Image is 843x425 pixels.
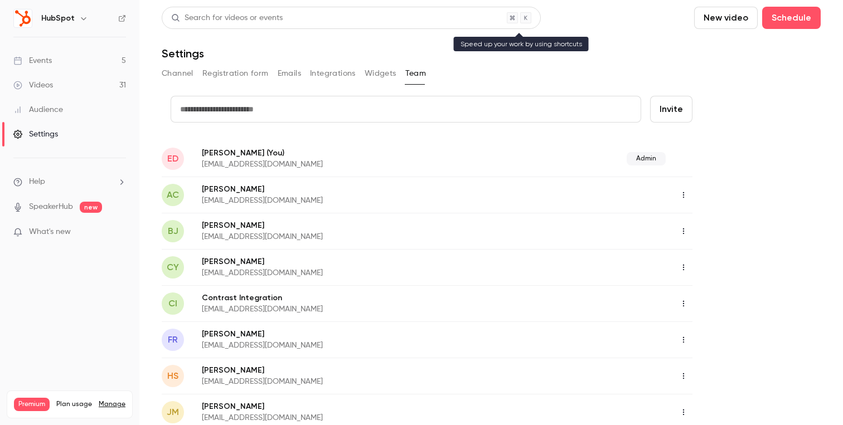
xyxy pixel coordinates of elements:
[202,256,499,267] p: [PERSON_NAME]
[167,152,178,165] span: ED
[202,184,499,195] p: [PERSON_NAME]
[99,400,125,409] a: Manage
[29,176,45,188] span: Help
[168,333,178,346] span: FR
[162,65,193,82] button: Channel
[202,412,499,423] p: [EMAIL_ADDRESS][DOMAIN_NAME]
[171,12,283,24] div: Search for videos or events
[365,65,396,82] button: Widgets
[202,401,499,412] p: [PERSON_NAME]
[29,226,71,238] span: What's new
[202,159,475,170] p: [EMAIL_ADDRESS][DOMAIN_NAME]
[202,220,499,231] p: [PERSON_NAME]
[168,297,177,310] span: CI
[29,201,73,213] a: SpeakerHub
[278,65,301,82] button: Emails
[202,292,499,304] p: Contrast Integration
[14,9,32,27] img: HubSpot
[694,7,758,29] button: New video
[202,340,499,351] p: [EMAIL_ADDRESS][DOMAIN_NAME]
[405,65,427,82] button: Team
[202,376,499,387] p: [EMAIL_ADDRESS][DOMAIN_NAME]
[167,188,179,202] span: AC
[13,104,63,115] div: Audience
[113,227,126,237] iframe: Noticeable Trigger
[14,398,50,411] span: Premium
[80,202,102,213] span: new
[167,406,179,419] span: JM
[202,329,499,340] p: [PERSON_NAME]
[650,96,692,123] button: Invite
[202,195,499,206] p: [EMAIL_ADDRESS][DOMAIN_NAME]
[13,55,52,66] div: Events
[13,80,53,91] div: Videos
[167,261,179,274] span: CY
[264,147,284,159] span: (You)
[168,224,178,238] span: BJ
[13,129,58,140] div: Settings
[202,147,475,159] p: [PERSON_NAME]
[202,304,499,315] p: [EMAIL_ADDRESS][DOMAIN_NAME]
[202,267,499,279] p: [EMAIL_ADDRESS][DOMAIN_NAME]
[310,65,356,82] button: Integrations
[202,65,269,82] button: Registration form
[162,47,204,60] h1: Settings
[627,152,666,165] span: Admin
[56,400,92,409] span: Plan usage
[41,13,75,24] h6: HubSpot
[202,231,499,242] p: [EMAIL_ADDRESS][DOMAIN_NAME]
[167,369,178,383] span: HS
[202,365,499,376] p: [PERSON_NAME]
[762,7,821,29] button: Schedule
[13,176,126,188] li: help-dropdown-opener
